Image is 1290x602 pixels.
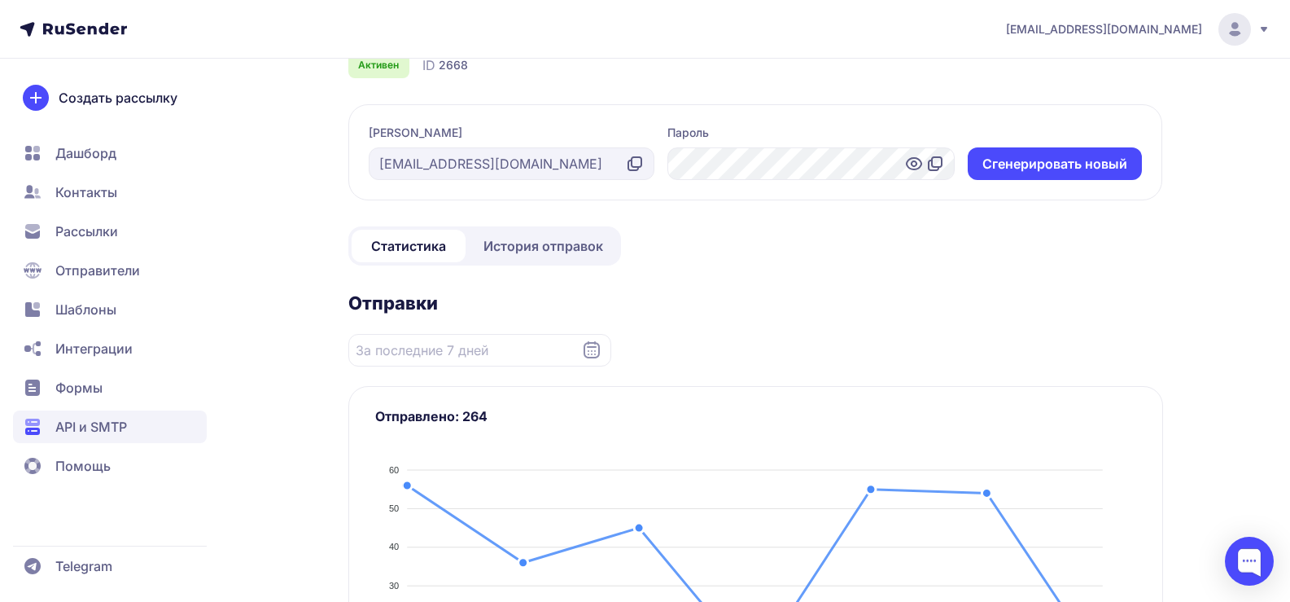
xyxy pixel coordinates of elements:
[59,88,177,108] span: Создать рассылку
[348,292,1163,314] h2: Отправки
[55,222,118,241] span: Рассылки
[375,406,1136,426] h3: Отправлено: 264
[55,378,103,398] span: Формы
[55,417,127,437] span: API и SMTP
[358,59,399,72] span: Активен
[55,143,116,163] span: Дашборд
[55,182,117,202] span: Контакты
[389,503,399,513] tspan: 50
[469,230,618,262] a: История отправок
[667,125,709,141] label: Пароль
[422,55,468,75] div: ID
[389,542,399,551] tspan: 40
[348,334,611,367] input: Datepicker input
[369,125,462,141] label: [PERSON_NAME]
[55,339,133,358] span: Интеграции
[389,465,399,475] tspan: 60
[55,456,111,476] span: Помощь
[55,556,112,576] span: Telegram
[13,550,207,582] a: Telegram
[968,147,1142,180] button: Cгенерировать новый
[371,236,446,256] span: Статистика
[439,57,468,73] span: 2668
[55,300,116,319] span: Шаблоны
[1006,21,1202,37] span: [EMAIL_ADDRESS][DOMAIN_NAME]
[55,261,140,280] span: Отправители
[389,581,399,591] tspan: 30
[352,230,466,262] a: Статистика
[483,236,603,256] span: История отправок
